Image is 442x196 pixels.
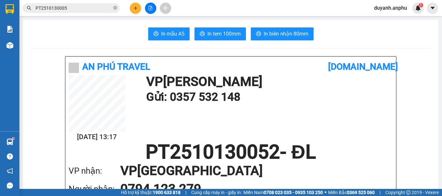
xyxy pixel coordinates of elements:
span: copyright [406,190,411,195]
span: printer [256,31,261,37]
span: caret-down [430,5,436,11]
span: printer [200,31,205,37]
b: [DOMAIN_NAME] [328,61,398,72]
b: An Phú Travel [82,61,150,72]
span: ⚪️ [325,191,326,194]
span: printer [153,31,159,37]
span: In mẫu A5 [161,30,184,38]
h2: [DATE] 13:17 [69,132,125,142]
strong: 0708 023 035 - 0935 103 250 [264,190,323,195]
input: Tìm tên, số ĐT hoặc mã đơn [36,5,112,12]
span: Miền Nam [243,189,323,196]
sup: 1 [419,3,423,7]
span: notification [7,168,13,174]
span: question-circle [7,153,13,160]
button: aim [160,3,171,14]
span: | [185,189,186,196]
span: Hỗ trợ kỹ thuật: [121,189,181,196]
div: Người nhận: [69,182,120,196]
span: | [380,189,381,196]
img: solution-icon [6,26,13,33]
span: plus [133,6,138,10]
span: aim [163,6,168,10]
strong: 1900 633 818 [153,190,181,195]
button: file-add [145,3,156,14]
span: message [7,182,13,189]
h1: VP [PERSON_NAME] [146,75,390,88]
h1: PT2510130052 - ĐL [69,142,393,162]
button: printerIn mẫu A5 [148,27,190,40]
strong: 0369 525 060 [347,190,375,195]
span: search [27,6,31,10]
div: VP nhận: [69,164,120,178]
img: warehouse-icon [6,42,13,49]
button: caret-down [427,3,438,14]
span: close-circle [113,6,117,10]
span: file-add [148,6,153,10]
span: Cung cấp máy in - giấy in: [191,189,242,196]
button: plus [130,3,141,14]
img: logo-vxr [6,4,14,14]
button: printerIn tem 100mm [194,27,246,40]
sup: 1 [12,138,14,139]
h1: Gửi: 0357 532 148 [146,88,390,106]
h1: VP [GEOGRAPHIC_DATA] [120,162,380,180]
span: In biên nhận 80mm [264,30,308,38]
span: Miền Bắc [328,189,375,196]
span: duyanh.anphu [369,4,412,12]
button: printerIn biên nhận 80mm [251,27,314,40]
span: close-circle [113,5,117,11]
span: 1 [420,3,422,7]
span: In tem 100mm [207,30,241,38]
img: icon-new-feature [415,5,421,11]
img: warehouse-icon [6,139,13,145]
